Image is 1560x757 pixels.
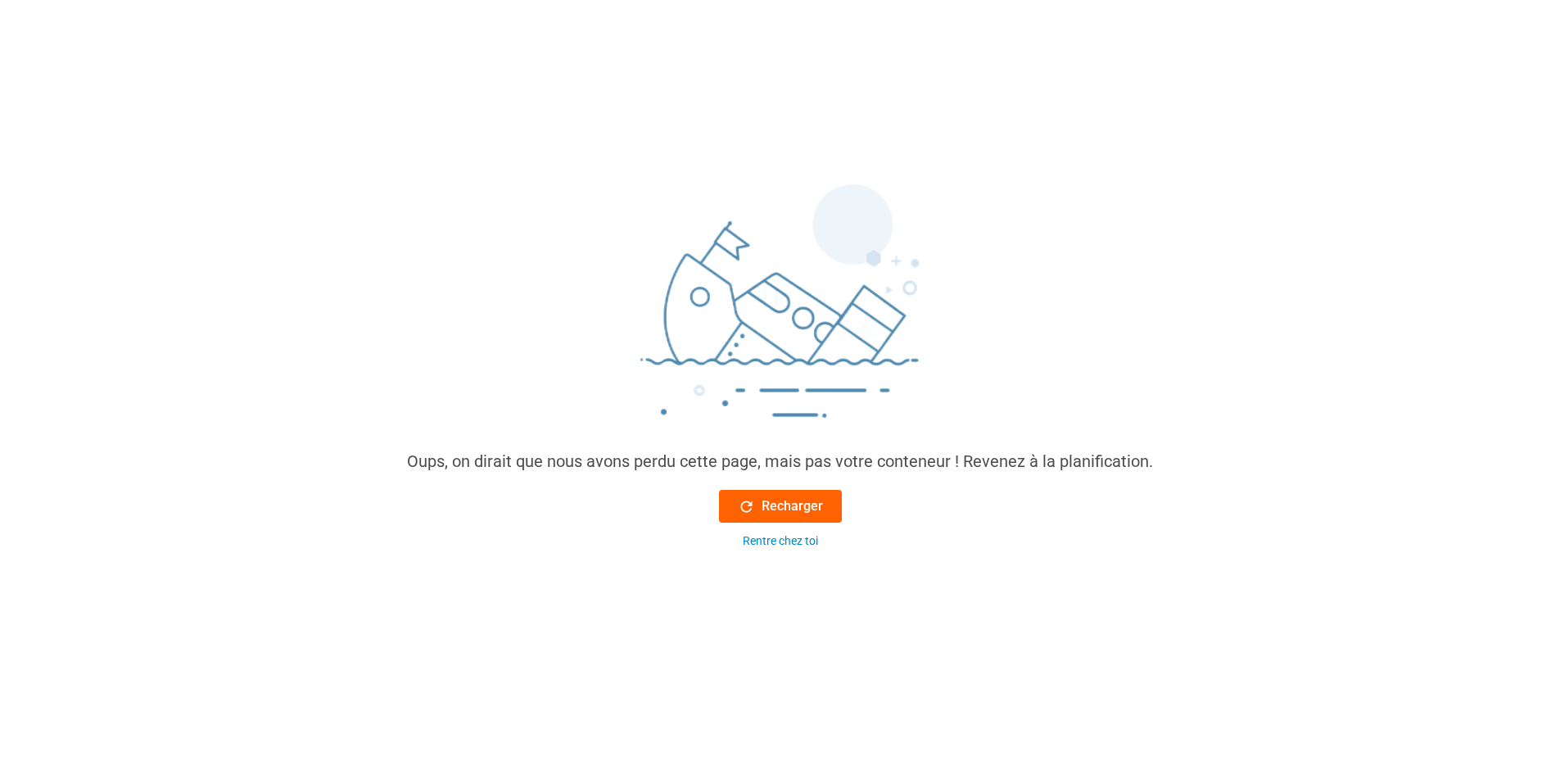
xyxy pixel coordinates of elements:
div: Rentre chez toi [743,533,818,550]
button: Recharger [719,490,842,523]
font: Recharger [762,496,823,516]
div: Oups, on dirait que nous avons perdu cette page, mais pas votre conteneur ! Revenez à la planific... [407,449,1153,474]
button: Rentre chez toi [719,533,842,550]
img: sinking_ship.png [535,177,1026,449]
